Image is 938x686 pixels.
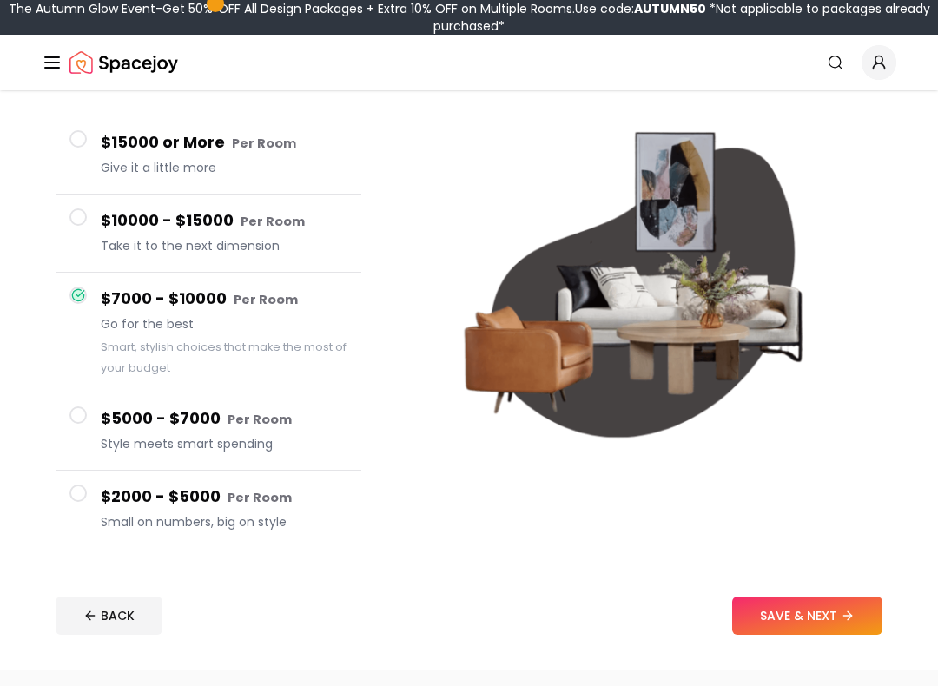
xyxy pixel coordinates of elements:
small: Smart, stylish choices that make the most of your budget [101,340,347,375]
button: BACK [56,597,162,635]
small: Per Room [228,411,292,428]
small: Per Room [232,135,296,152]
button: $10000 - $15000 Per RoomTake it to the next dimension [56,195,361,273]
img: Spacejoy Logo [69,45,178,80]
nav: Global [42,35,896,90]
span: Style meets smart spending [101,435,347,452]
button: $15000 or More Per RoomGive it a little more [56,116,361,195]
span: Go for the best [101,315,347,333]
small: Per Room [241,213,305,230]
span: Give it a little more [101,159,347,176]
h4: $7000 - $10000 [101,287,347,312]
button: SAVE & NEXT [732,597,882,635]
button: $5000 - $7000 Per RoomStyle meets smart spending [56,392,361,471]
small: Per Room [234,291,298,308]
h4: $5000 - $7000 [101,406,347,432]
h4: $2000 - $5000 [101,485,347,510]
button: $7000 - $10000 Per RoomGo for the bestSmart, stylish choices that make the most of your budget [56,273,361,392]
h4: $15000 or More [101,130,347,155]
span: Small on numbers, big on style [101,513,347,531]
small: Per Room [228,489,292,506]
a: Spacejoy [69,45,178,80]
button: $2000 - $5000 Per RoomSmall on numbers, big on style [56,471,361,548]
h4: $10000 - $15000 [101,208,347,234]
span: Take it to the next dimension [101,237,347,254]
